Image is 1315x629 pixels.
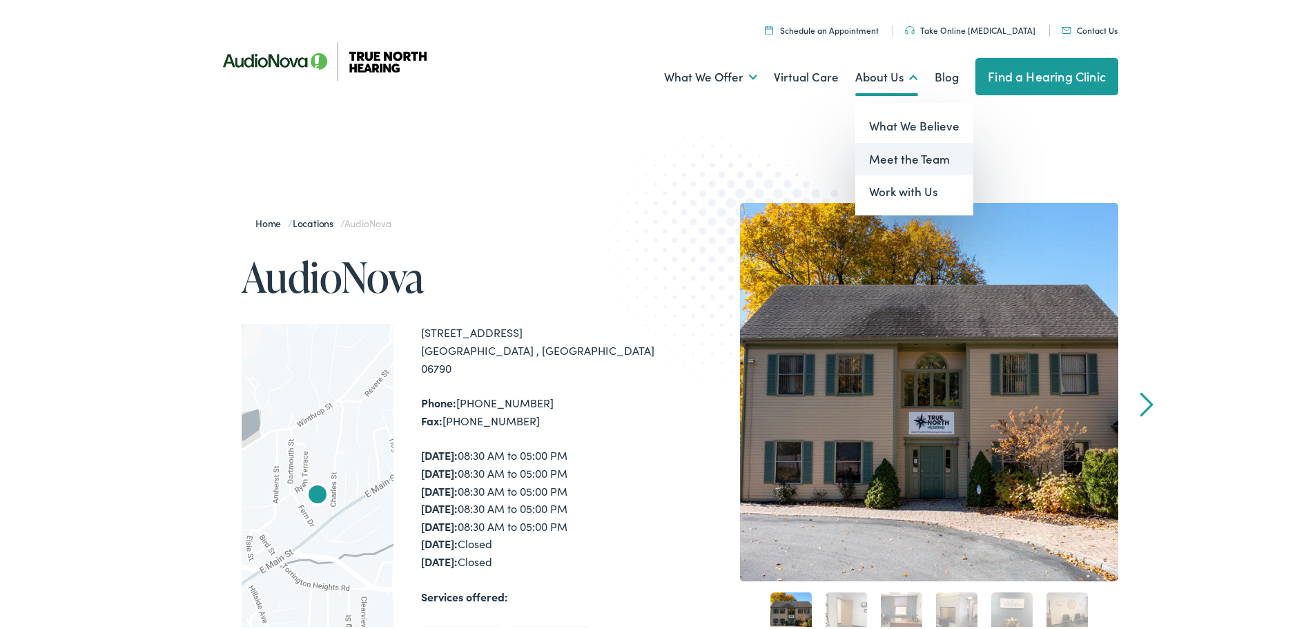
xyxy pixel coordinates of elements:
[301,477,334,510] div: AudioNova
[421,391,663,427] div: [PHONE_NUMBER] [PHONE_NUMBER]
[421,551,458,566] strong: [DATE]:
[855,107,973,140] a: What We Believe
[255,213,288,227] a: Home
[1062,24,1071,31] img: Mail icon in color code ffb348, used for communication purposes
[293,213,340,227] a: Locations
[421,516,458,531] strong: [DATE]:
[855,173,973,206] a: Work with Us
[344,213,391,227] span: AudioNova
[421,392,456,407] strong: Phone:
[935,49,959,100] a: Blog
[421,533,458,548] strong: [DATE]:
[255,213,391,227] span: / /
[664,49,757,100] a: What We Offer
[905,23,915,32] img: Headphones icon in color code ffb348
[975,55,1118,93] a: Find a Hearing Clinic
[1140,389,1153,414] a: Next
[774,49,839,100] a: Virtual Care
[421,445,458,460] strong: [DATE]:
[905,21,1035,33] a: Take Online [MEDICAL_DATA]
[421,444,663,568] div: 08:30 AM to 05:00 PM 08:30 AM to 05:00 PM 08:30 AM to 05:00 PM 08:30 AM to 05:00 PM 08:30 AM to 0...
[421,481,458,496] strong: [DATE]:
[421,498,458,513] strong: [DATE]:
[855,140,973,173] a: Meet the Team
[421,410,442,425] strong: Fax:
[855,49,918,100] a: About Us
[242,251,663,297] h1: AudioNova
[765,21,879,33] a: Schedule an Appointment
[421,586,508,601] strong: Services offered:
[421,463,458,478] strong: [DATE]:
[421,321,663,374] div: [STREET_ADDRESS] [GEOGRAPHIC_DATA] , [GEOGRAPHIC_DATA] 06790
[1062,21,1118,33] a: Contact Us
[765,23,773,32] img: Icon symbolizing a calendar in color code ffb348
